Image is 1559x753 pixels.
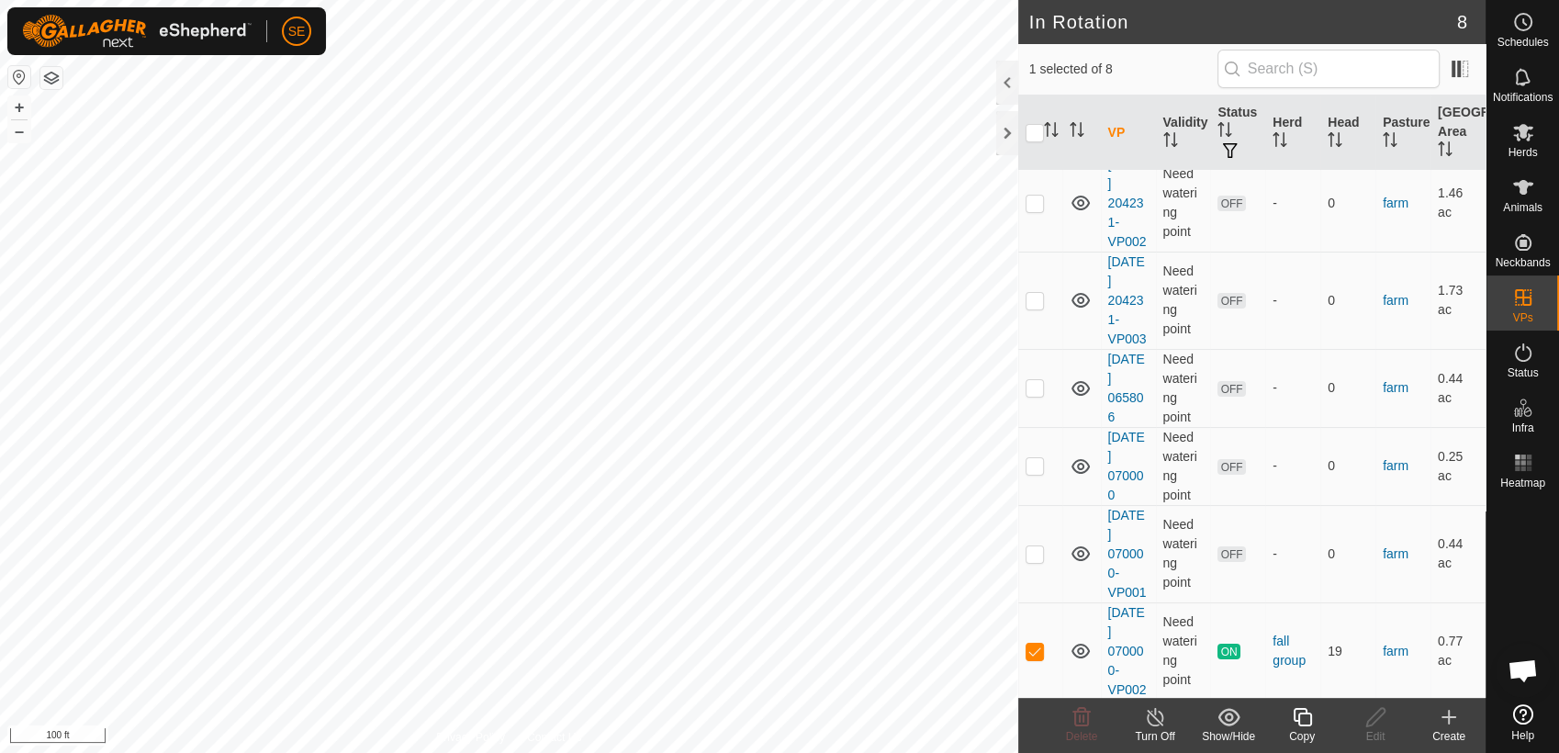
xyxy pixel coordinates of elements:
a: [DATE] 204231-VP003 [1108,254,1147,346]
td: Need watering point [1156,505,1211,602]
span: OFF [1217,196,1245,211]
div: Turn Off [1118,728,1192,745]
span: Neckbands [1495,257,1550,268]
p-sorticon: Activate to sort [1328,135,1342,150]
span: SE [288,22,306,41]
a: Contact Us [527,729,581,746]
div: Create [1412,728,1486,745]
a: [DATE] 070000 [1108,430,1145,502]
div: Edit [1339,728,1412,745]
span: Herds [1508,147,1537,158]
a: Help [1486,697,1559,748]
p-sorticon: Activate to sort [1163,135,1178,150]
a: [DATE] 070000-VP002 [1108,605,1147,697]
td: Need watering point [1156,252,1211,349]
td: 0.77 ac [1430,602,1486,700]
div: - [1273,378,1313,398]
td: Need watering point [1156,349,1211,427]
td: 1.46 ac [1430,154,1486,252]
td: 0.25 ac [1430,427,1486,505]
span: VPs [1512,312,1532,323]
span: Delete [1066,730,1098,743]
div: fall group [1273,632,1313,670]
div: - [1273,456,1313,476]
th: Status [1210,96,1265,171]
button: + [8,96,30,118]
div: Copy [1265,728,1339,745]
th: Head [1320,96,1375,171]
span: Notifications [1493,92,1553,103]
td: Need watering point [1156,427,1211,505]
span: Heatmap [1500,478,1545,489]
p-sorticon: Activate to sort [1273,135,1287,150]
a: Privacy Policy [436,729,505,746]
span: Status [1507,367,1538,378]
button: Map Layers [40,67,62,89]
a: [DATE] 070000-VP001 [1108,508,1147,600]
p-sorticon: Activate to sort [1438,144,1452,159]
td: 0 [1320,154,1375,252]
th: Pasture [1375,96,1430,171]
a: [DATE] 065806 [1108,352,1145,424]
span: Animals [1503,202,1542,213]
td: 0.44 ac [1430,505,1486,602]
span: 1 selected of 8 [1029,60,1217,79]
img: Gallagher Logo [22,15,252,48]
td: 0 [1320,505,1375,602]
a: farm [1383,644,1408,658]
td: 0 [1320,349,1375,427]
a: farm [1383,380,1408,395]
td: 0 [1320,427,1375,505]
td: 0 [1320,252,1375,349]
input: Search (S) [1217,50,1440,88]
div: Show/Hide [1192,728,1265,745]
span: 8 [1457,8,1467,36]
div: Open chat [1496,643,1551,698]
td: Need watering point [1156,154,1211,252]
th: [GEOGRAPHIC_DATA] Area [1430,96,1486,171]
p-sorticon: Activate to sort [1044,125,1059,140]
a: farm [1383,196,1408,210]
span: Infra [1511,422,1533,433]
span: Help [1511,730,1534,741]
h2: In Rotation [1029,11,1457,33]
p-sorticon: Activate to sort [1383,135,1397,150]
div: - [1273,291,1313,310]
th: Validity [1156,96,1211,171]
a: farm [1383,293,1408,308]
td: 1.73 ac [1430,252,1486,349]
p-sorticon: Activate to sort [1070,125,1084,140]
a: farm [1383,458,1408,473]
span: OFF [1217,459,1245,475]
span: OFF [1217,546,1245,562]
th: VP [1101,96,1156,171]
div: - [1273,545,1313,564]
td: 19 [1320,602,1375,700]
a: farm [1383,546,1408,561]
button: – [8,120,30,142]
span: OFF [1217,381,1245,397]
a: [DATE] 204231-VP002 [1108,157,1147,249]
button: Reset Map [8,66,30,88]
div: - [1273,194,1313,213]
td: 0.44 ac [1430,349,1486,427]
th: Herd [1265,96,1320,171]
span: Schedules [1497,37,1548,48]
p-sorticon: Activate to sort [1217,125,1232,140]
span: OFF [1217,293,1245,309]
td: Need watering point [1156,602,1211,700]
span: ON [1217,644,1239,659]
